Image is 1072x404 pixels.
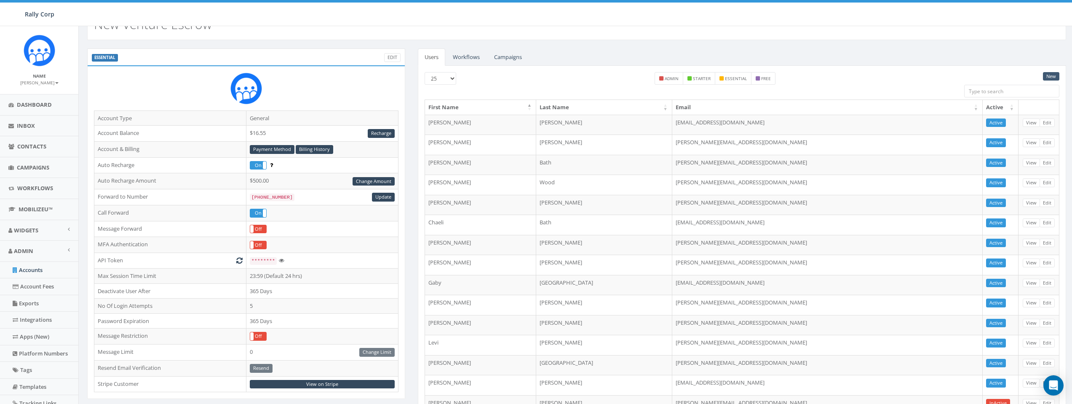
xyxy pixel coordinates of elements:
a: View [1023,339,1040,347]
small: starter [693,75,711,81]
td: [GEOGRAPHIC_DATA] [536,275,672,295]
a: Billing History [296,145,333,154]
span: Enable to prevent campaign failure. [270,161,273,169]
a: View [1023,359,1040,368]
td: 365 Days [246,313,398,329]
a: Edit [1040,199,1055,207]
td: [PERSON_NAME][EMAIL_ADDRESS][DOMAIN_NAME] [672,335,983,355]
td: 23:59 (Default 24 hrs) [246,268,398,283]
span: Workflows [17,184,53,192]
a: Edit [1040,259,1055,267]
td: Max Session Time Limit [94,268,246,283]
a: Edit [1040,359,1055,368]
a: Edit [384,53,401,62]
a: Active [986,339,1006,347]
small: free [761,75,771,81]
td: [PERSON_NAME] [425,115,536,135]
td: [EMAIL_ADDRESS][DOMAIN_NAME] [672,375,983,395]
a: Edit [1040,138,1055,147]
a: Edit [1040,119,1055,127]
td: Bath [536,215,672,235]
td: [PERSON_NAME] [425,195,536,215]
td: [PERSON_NAME] [536,235,672,255]
a: View [1023,199,1040,207]
td: Account Balance [94,126,246,142]
a: View [1023,299,1040,307]
td: [PERSON_NAME] [536,315,672,335]
a: Active [986,279,1006,288]
span: MobilizeU™ [19,205,53,213]
td: [PERSON_NAME] [425,175,536,195]
span: Campaigns [17,164,49,171]
td: [PERSON_NAME][EMAIL_ADDRESS][DOMAIN_NAME] [672,295,983,315]
td: Call Forward [94,205,246,221]
span: Widgets [14,226,38,234]
a: View [1023,279,1040,288]
td: [PERSON_NAME] [425,235,536,255]
a: Change Amount [353,177,395,186]
td: [PERSON_NAME] [536,375,672,395]
a: Active [986,199,1006,207]
td: No Of Login Attempts [94,299,246,314]
a: Active [986,138,1006,147]
td: [PERSON_NAME] [536,255,672,275]
td: 365 Days [246,283,398,299]
td: [PERSON_NAME] [536,115,672,135]
small: essential [725,75,747,81]
td: [PERSON_NAME] [425,315,536,335]
small: Name [33,73,46,79]
a: Active [986,319,1006,328]
a: Active [986,239,1006,248]
td: $500.00 [246,173,398,189]
div: OnOff [250,161,267,170]
input: Type to search [964,85,1059,97]
div: OnOff [250,209,267,218]
td: Auto Recharge [94,157,246,173]
a: Active [986,259,1006,267]
td: [PERSON_NAME][EMAIL_ADDRESS][DOMAIN_NAME] [672,175,983,195]
td: Gaby [425,275,536,295]
div: Open Intercom Messenger [1043,375,1064,396]
th: Email: activate to sort column ascending [672,100,983,115]
td: Password Expiration [94,313,246,329]
a: Edit [1040,299,1055,307]
a: Active [986,159,1006,167]
th: Active: activate to sort column ascending [983,100,1019,115]
td: [PERSON_NAME][EMAIL_ADDRESS][DOMAIN_NAME] [672,195,983,215]
a: View [1023,379,1040,388]
div: OnOff [250,241,267,250]
a: View on Stripe [250,380,395,389]
label: Off [250,332,266,340]
span: Dashboard [17,101,52,108]
label: On [250,209,266,217]
td: [EMAIL_ADDRESS][DOMAIN_NAME] [672,275,983,295]
td: Auto Recharge Amount [94,173,246,189]
h2: New Venture Escrow [94,17,212,31]
i: Generate New Token [236,258,243,263]
small: [PERSON_NAME] [20,80,59,86]
td: 5 [246,299,398,314]
a: Edit [1040,218,1055,227]
a: Edit [1040,239,1055,248]
td: [PERSON_NAME] [425,355,536,375]
td: [GEOGRAPHIC_DATA] [536,355,672,375]
td: [PERSON_NAME] [425,295,536,315]
a: Payment Method [250,145,294,154]
label: Off [250,225,266,233]
td: [PERSON_NAME][EMAIL_ADDRESS][DOMAIN_NAME] [672,315,983,335]
a: View [1023,218,1040,227]
label: Off [250,241,266,249]
a: View [1023,138,1040,147]
label: ESSENTIAL [92,54,118,62]
td: Deactivate User After [94,283,246,299]
a: [PERSON_NAME] [20,78,59,86]
span: Contacts [17,143,46,150]
div: OnOff [250,332,267,341]
a: Active [986,299,1006,307]
a: New [1043,72,1059,81]
a: Active [986,218,1006,227]
td: Account & Billing [94,141,246,157]
td: Levi [425,335,536,355]
label: On [250,162,266,170]
td: [EMAIL_ADDRESS][DOMAIN_NAME] [672,115,983,135]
